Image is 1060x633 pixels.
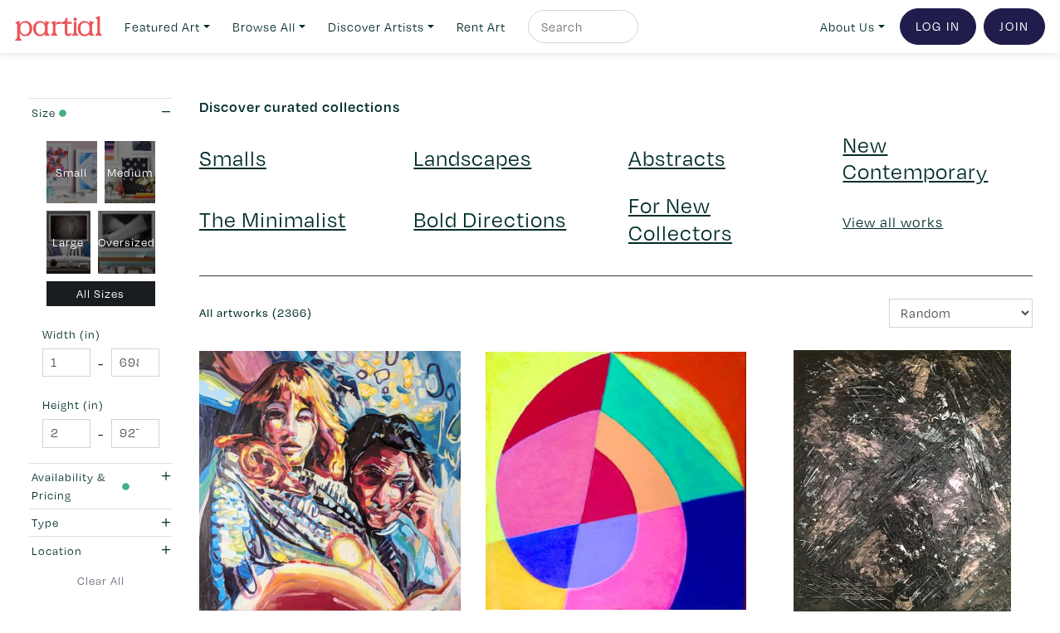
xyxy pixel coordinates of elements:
a: Landscapes [413,143,531,172]
a: Clear All [27,572,174,590]
a: The Minimalist [199,204,346,233]
div: Availability & Pricing [32,468,129,504]
button: Type [27,509,174,537]
a: New Contemporary [843,129,988,185]
h6: Discover curated collections [199,98,1033,116]
input: Search [540,17,623,37]
a: Join [984,8,1045,45]
a: Smalls [199,143,266,172]
a: Abstracts [628,143,725,172]
a: About Us [813,10,892,44]
a: Rent Art [449,10,513,44]
h6: All artworks (2366) [199,306,603,320]
div: Small [46,141,97,204]
small: Width (in) [42,329,159,340]
a: Featured Art [117,10,217,44]
a: Log In [900,8,976,45]
div: Oversized [98,211,155,274]
a: For New Collectors [628,190,732,246]
button: Location [27,537,174,564]
a: Discover Artists [320,10,442,44]
a: Bold Directions [413,204,566,233]
div: Medium [105,141,155,204]
button: Availability & Pricing [27,464,174,509]
button: Size [27,99,174,126]
a: View all works [843,212,943,231]
span: - [98,422,104,445]
small: Height (in) [42,399,159,411]
div: Location [32,542,129,560]
div: Large [46,211,91,274]
span: - [98,352,104,374]
div: Size [32,104,129,122]
div: All Sizes [46,281,156,307]
a: Browse All [225,10,313,44]
div: Type [32,514,129,532]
